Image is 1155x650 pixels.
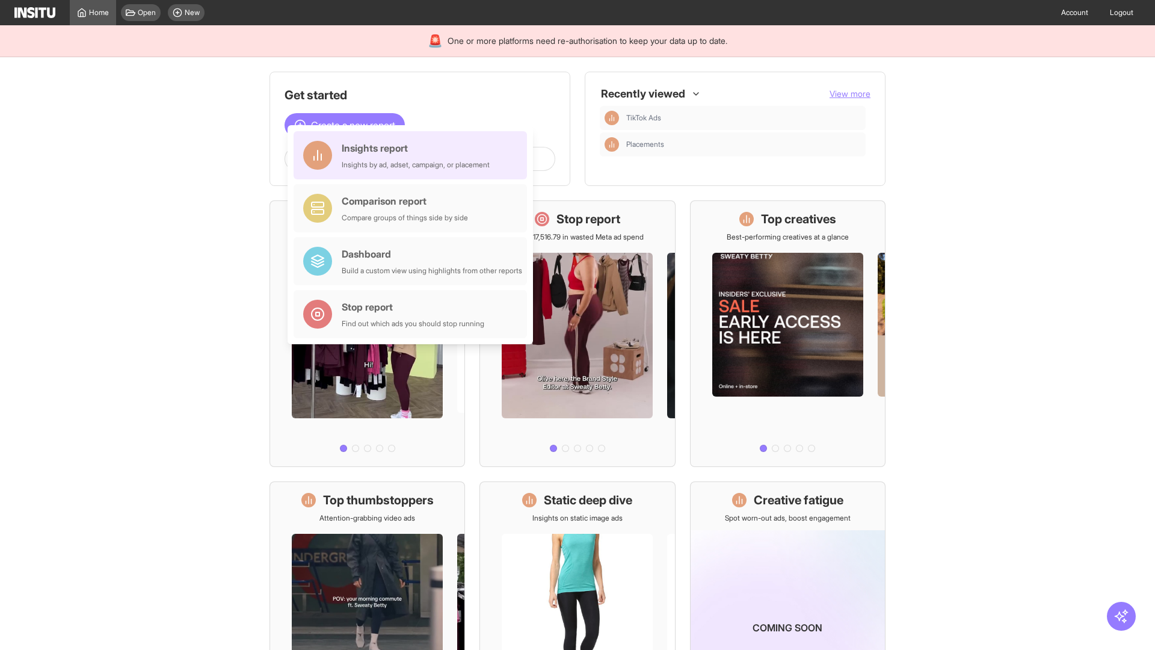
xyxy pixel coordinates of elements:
span: Open [138,8,156,17]
p: Attention-grabbing video ads [319,513,415,523]
img: Logo [14,7,55,18]
div: Dashboard [342,247,522,261]
div: Comparison report [342,194,468,208]
div: 🚨 [428,32,443,49]
p: Best-performing creatives at a glance [727,232,849,242]
span: One or more platforms need re-authorisation to keep your data up to date. [448,35,727,47]
span: Placements [626,140,861,149]
span: Placements [626,140,664,149]
button: Create a new report [285,113,405,137]
button: View more [830,88,870,100]
span: Create a new report [311,118,395,132]
a: Stop reportSave £17,516.79 in wasted Meta ad spend [479,200,675,467]
h1: Get started [285,87,555,104]
div: Insights by ad, adset, campaign, or placement [342,160,490,170]
span: New [185,8,200,17]
p: Save £17,516.79 in wasted Meta ad spend [511,232,644,242]
a: Top creativesBest-performing creatives at a glance [690,200,885,467]
div: Stop report [342,300,484,314]
span: Home [89,8,109,17]
h1: Top creatives [761,211,836,227]
p: Insights on static image ads [532,513,623,523]
h1: Static deep dive [544,492,632,509]
div: Insights [605,111,619,125]
a: What's live nowSee all active ads instantly [269,200,465,467]
div: Find out which ads you should stop running [342,319,484,329]
div: Insights report [342,141,490,155]
span: TikTok Ads [626,113,661,123]
span: TikTok Ads [626,113,861,123]
span: View more [830,88,870,99]
h1: Top thumbstoppers [323,492,434,509]
h1: Stop report [556,211,620,227]
div: Build a custom view using highlights from other reports [342,266,522,276]
div: Compare groups of things side by side [342,213,468,223]
div: Insights [605,137,619,152]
